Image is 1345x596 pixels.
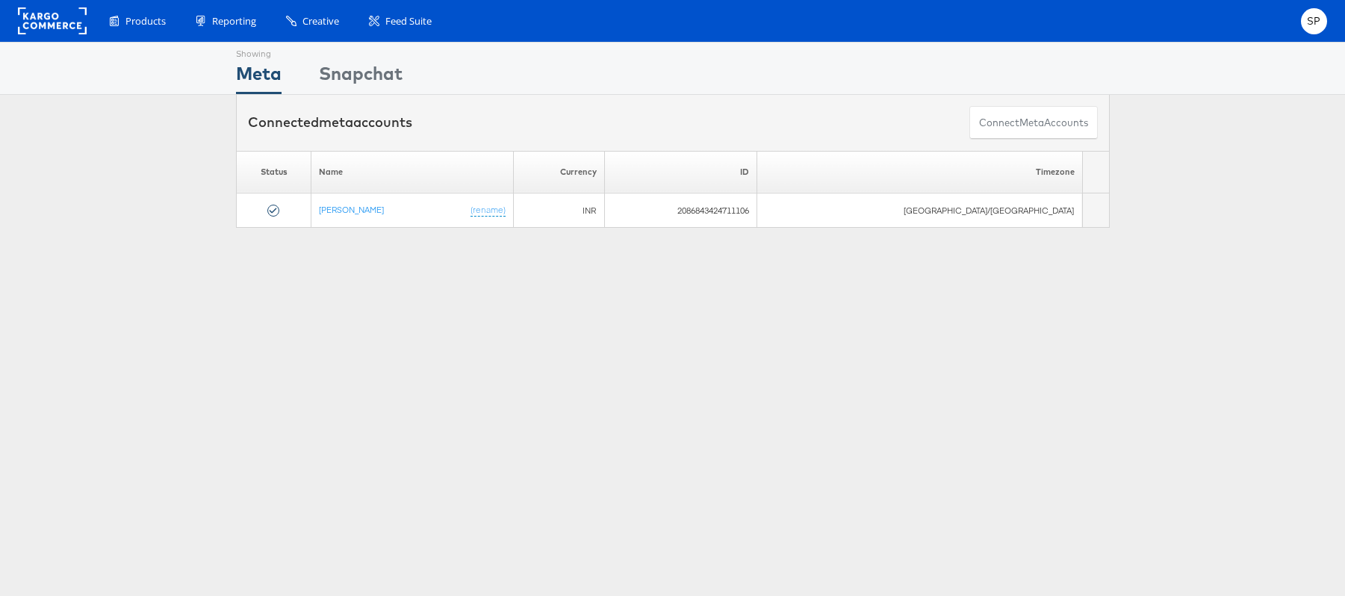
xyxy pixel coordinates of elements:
[512,151,603,193] th: Currency
[212,14,256,28] span: Reporting
[470,204,505,217] a: (rename)
[969,106,1098,140] button: ConnectmetaAccounts
[604,193,757,228] td: 2086843424711106
[385,14,432,28] span: Feed Suite
[236,151,311,193] th: Status
[311,151,513,193] th: Name
[512,193,603,228] td: INR
[248,113,412,132] div: Connected accounts
[236,43,282,60] div: Showing
[125,14,166,28] span: Products
[757,193,1081,228] td: [GEOGRAPHIC_DATA]/[GEOGRAPHIC_DATA]
[319,114,353,131] span: meta
[236,60,282,94] div: Meta
[318,204,383,215] a: [PERSON_NAME]
[1019,116,1044,130] span: meta
[757,151,1081,193] th: Timezone
[302,14,339,28] span: Creative
[319,60,403,94] div: Snapchat
[1307,16,1321,26] span: SP
[604,151,757,193] th: ID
